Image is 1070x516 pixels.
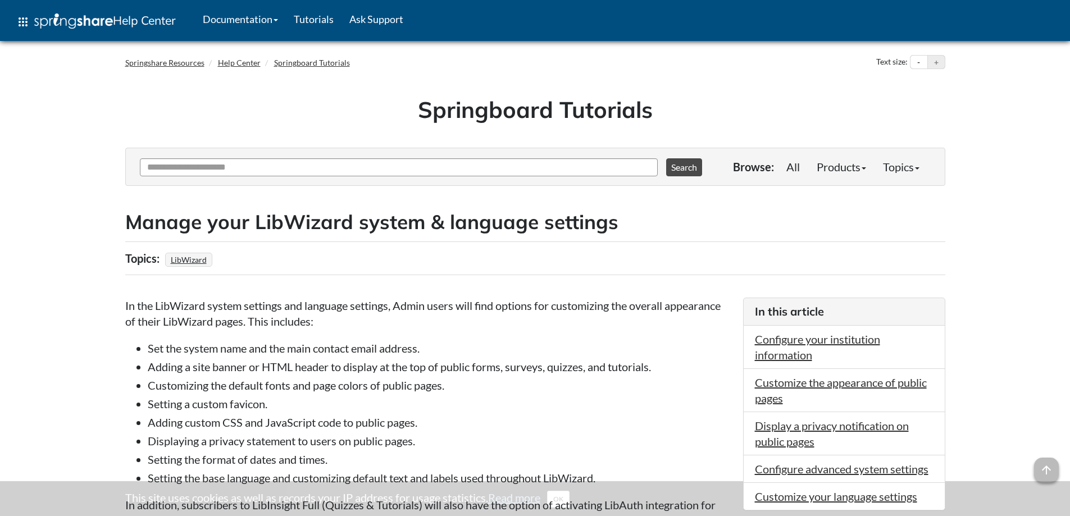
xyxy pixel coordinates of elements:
div: Text size: [874,55,910,70]
h1: Springboard Tutorials [134,94,937,125]
a: Products [808,156,875,178]
a: Springboard Tutorials [274,58,350,67]
li: Setting a custom favicon. [148,396,732,412]
div: Topics: [125,248,162,269]
a: Documentation [195,5,286,33]
a: All [778,156,808,178]
li: Set the system name and the main contact email address. [148,340,732,356]
li: Setting the format of dates and times. [148,451,732,467]
img: Springshare [34,13,113,29]
a: Configure your institution information [755,332,880,362]
a: Customize your language settings [755,490,917,503]
p: In the LibWizard system settings and language settings, Admin users will find options for customi... [125,298,732,329]
li: Setting the base language and customizing default text and labels used throughout LibWizard. [148,470,732,486]
h3: In this article [755,304,934,319]
button: Increase text size [928,56,945,69]
li: Adding a site banner or HTML header to display at the top of public forms, surveys, quizzes, and ... [148,359,732,375]
button: Search [666,158,702,176]
a: Ask Support [342,5,411,33]
div: This site uses cookies as well as records your IP address for usage statistics. [114,490,957,508]
a: LibWizard [169,252,208,268]
a: Tutorials [286,5,342,33]
li: Customizing the default fonts and page colors of public pages. [148,377,732,393]
span: arrow_upward [1034,458,1059,482]
a: Customize the appearance of public pages [755,376,927,405]
li: Adding custom CSS and JavaScript code to public pages. [148,414,732,430]
a: Springshare Resources [125,58,204,67]
a: Configure advanced system settings [755,462,928,476]
li: Displaying a privacy statement to users on public pages. [148,433,732,449]
span: apps [16,15,30,29]
a: Display a privacy notification on public pages [755,419,909,448]
a: Topics [875,156,928,178]
a: apps Help Center [8,5,184,39]
a: Help Center [218,58,261,67]
span: Help Center [113,13,176,28]
p: Browse: [733,159,774,175]
h2: Manage your LibWizard system & language settings [125,208,945,236]
a: arrow_upward [1034,459,1059,472]
button: Decrease text size [910,56,927,69]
